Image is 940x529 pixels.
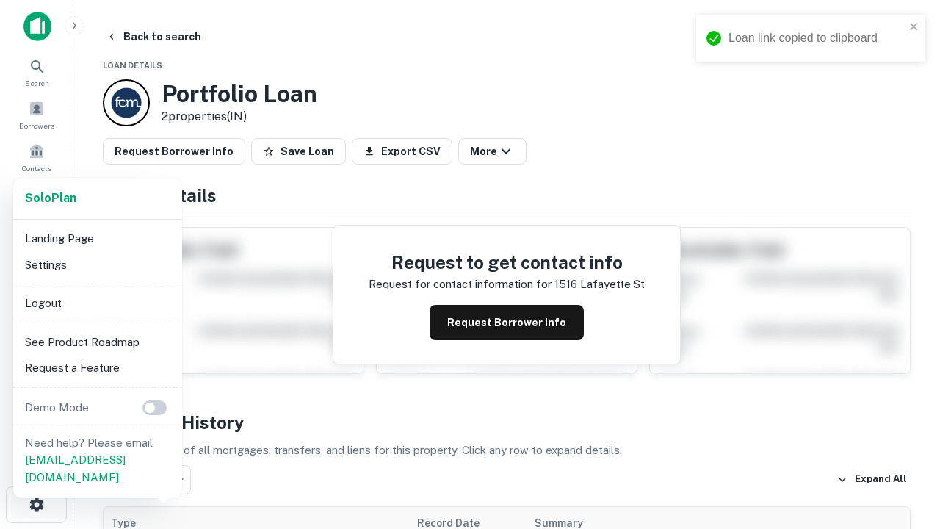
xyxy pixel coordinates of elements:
[728,29,905,47] div: Loan link copied to clipboard
[25,434,170,486] p: Need help? Please email
[25,453,126,483] a: [EMAIL_ADDRESS][DOMAIN_NAME]
[909,21,919,35] button: close
[867,411,940,482] iframe: Chat Widget
[19,252,176,278] li: Settings
[19,329,176,356] li: See Product Roadmap
[19,290,176,317] li: Logout
[19,399,95,417] p: Demo Mode
[25,191,76,205] strong: Solo Plan
[25,190,76,207] a: SoloPlan
[19,226,176,252] li: Landing Page
[19,355,176,381] li: Request a Feature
